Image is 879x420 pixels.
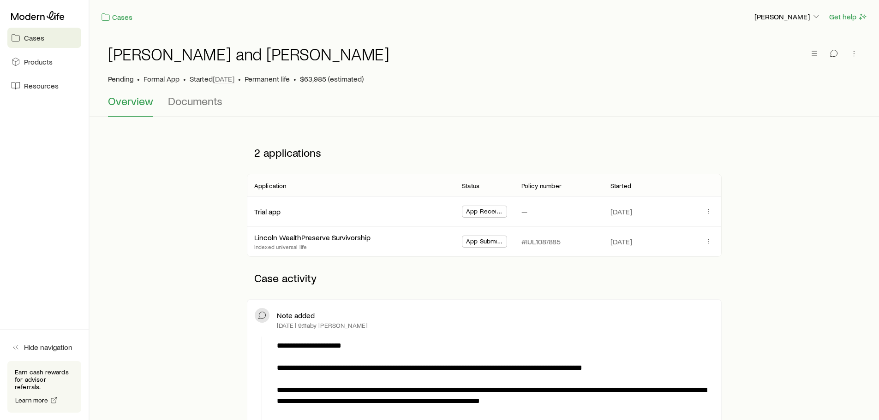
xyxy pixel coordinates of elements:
a: Lincoln WealthPreserve Survivorship [254,233,371,242]
div: Case details tabs [108,95,861,117]
span: Products [24,57,53,66]
span: [DATE] [610,207,632,216]
button: Get help [829,12,868,22]
p: [DATE] 9:11a by [PERSON_NAME] [277,322,368,329]
p: Started [610,182,631,189]
span: App Submitted [466,237,503,247]
span: [DATE] [610,237,632,246]
button: [PERSON_NAME] [754,12,821,23]
span: Formal App [144,74,179,83]
h1: [PERSON_NAME] and [PERSON_NAME] [108,45,389,63]
p: Indexed universal life [254,243,371,250]
span: • [293,74,296,83]
span: Overview [108,95,153,107]
span: • [238,74,241,83]
p: Case activity [247,264,722,292]
p: — [521,207,527,216]
span: Hide navigation [24,343,72,352]
p: #IUL1087885 [521,237,561,246]
a: Trial app [254,207,281,216]
span: Learn more [15,397,48,403]
p: Application [254,182,287,189]
span: Cases [24,33,44,42]
span: [DATE] [213,74,234,83]
a: Cases [101,12,133,23]
p: Note added [277,311,315,320]
span: • [183,74,186,83]
div: Lincoln WealthPreserve Survivorship [254,233,371,243]
p: Earn cash rewards for advisor referrals. [15,368,74,390]
div: Earn cash rewards for advisor referrals.Learn more [7,361,81,413]
p: Pending [108,74,133,83]
span: Resources [24,81,59,90]
p: Status [462,182,479,189]
span: Permanent life [245,74,290,83]
p: 2 applications [247,139,722,166]
a: Products [7,52,81,72]
p: [PERSON_NAME] [754,12,821,21]
p: Started [190,74,234,83]
button: Hide navigation [7,337,81,357]
span: Documents [168,95,222,107]
span: • [137,74,140,83]
div: Trial app [254,207,281,217]
span: $63,985 (estimated) [300,74,364,83]
span: App Received [466,207,503,217]
a: Resources [7,76,81,96]
p: Policy number [521,182,562,189]
a: Cases [7,28,81,48]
